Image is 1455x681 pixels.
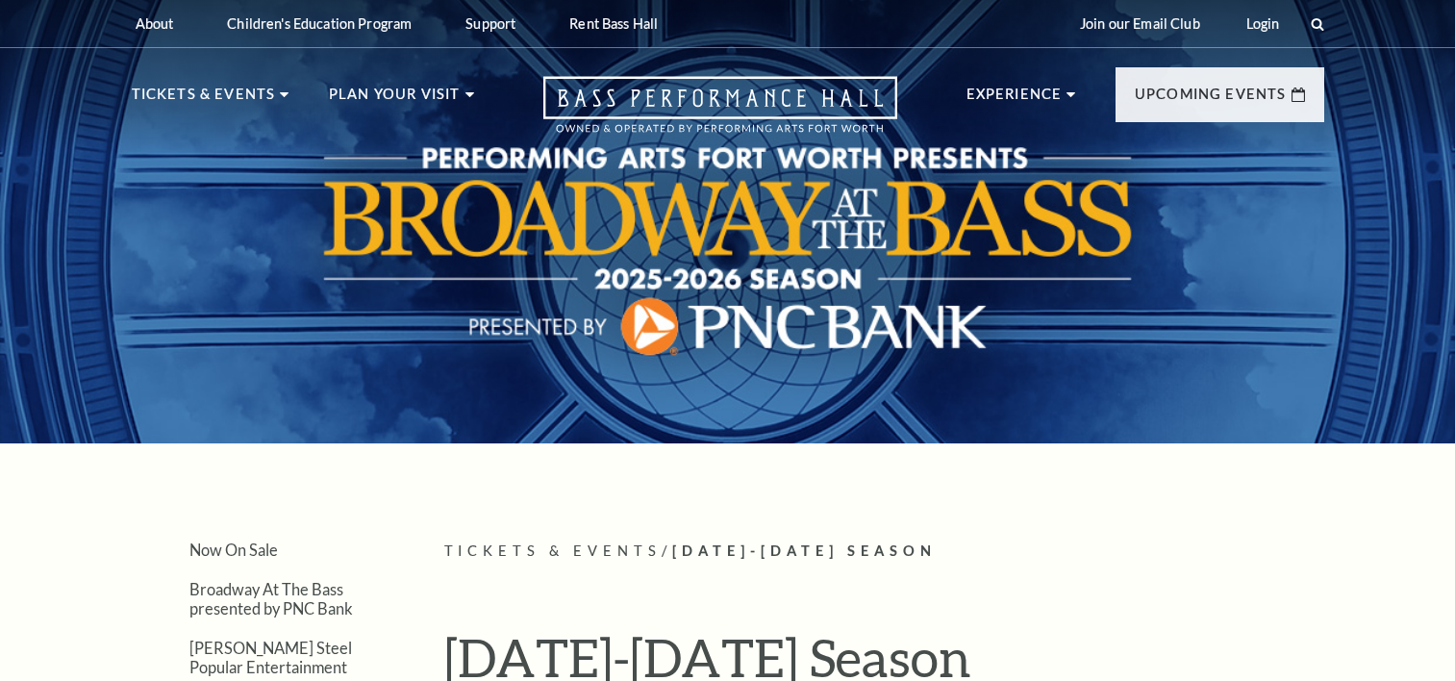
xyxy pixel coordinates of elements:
[672,542,937,559] span: [DATE]-[DATE] Season
[329,83,461,117] p: Plan Your Visit
[227,15,412,32] p: Children's Education Program
[189,541,278,559] a: Now On Sale
[569,15,658,32] p: Rent Bass Hall
[465,15,515,32] p: Support
[1135,83,1287,117] p: Upcoming Events
[189,639,352,675] a: [PERSON_NAME] Steel Popular Entertainment
[444,540,1324,564] p: /
[136,15,174,32] p: About
[132,83,276,117] p: Tickets & Events
[966,83,1063,117] p: Experience
[444,542,663,559] span: Tickets & Events
[189,580,353,617] a: Broadway At The Bass presented by PNC Bank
